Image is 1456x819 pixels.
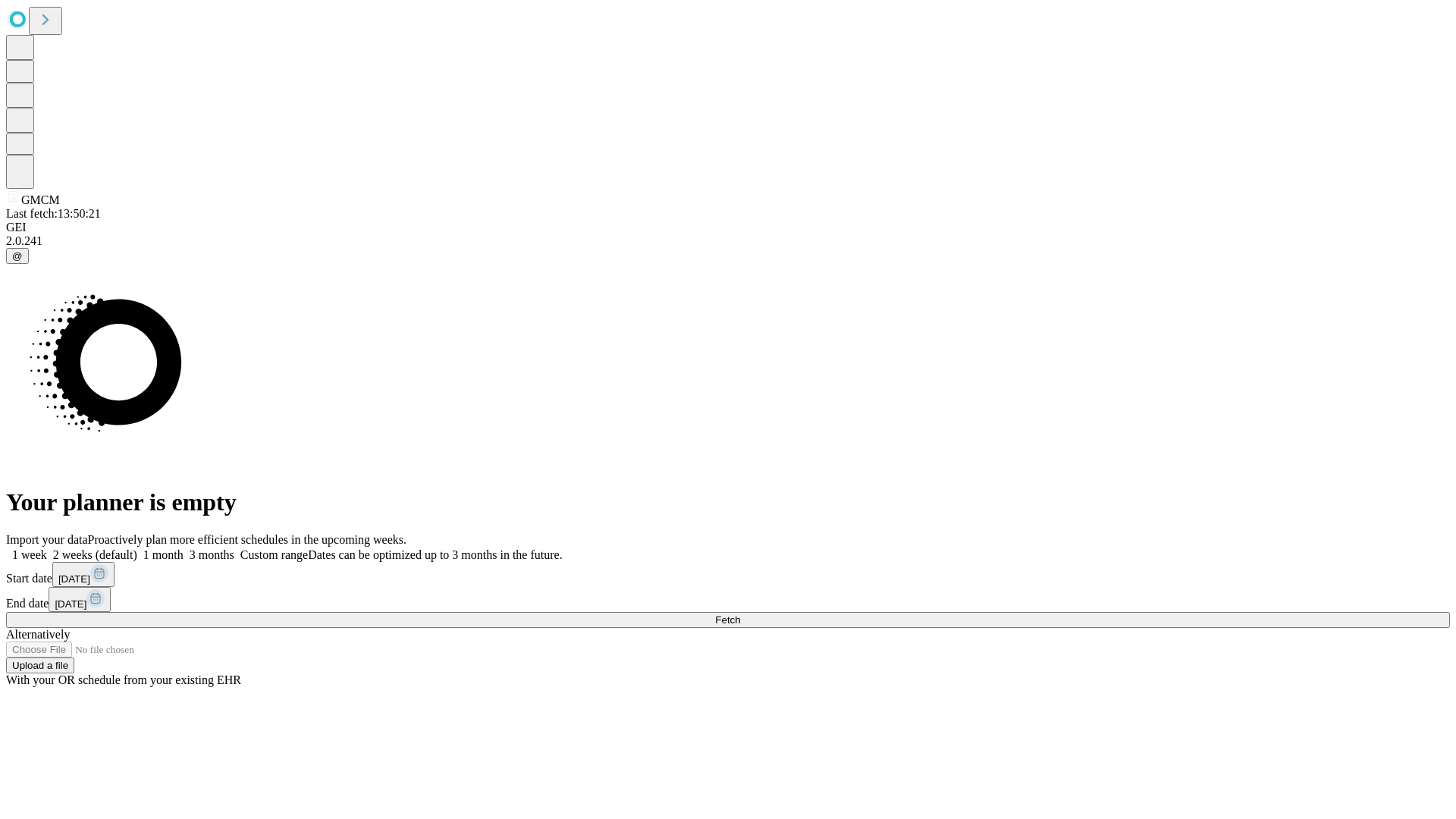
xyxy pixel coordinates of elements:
[6,628,70,641] span: Alternatively
[88,533,406,546] span: Proactively plan more efficient schedules in the upcoming weeks.
[6,234,1450,248] div: 2.0.241
[6,657,74,673] button: Upload a file
[12,548,47,561] span: 1 week
[6,488,1450,516] h1: Your planner is empty
[49,587,111,612] button: [DATE]
[6,533,88,546] span: Import your data
[52,562,115,587] button: [DATE]
[53,548,137,561] span: 2 weeks (default)
[308,548,562,561] span: Dates can be optimized up to 3 months in the future.
[55,598,86,610] span: [DATE]
[6,587,1450,612] div: End date
[143,548,184,561] span: 1 month
[715,614,740,626] span: Fetch
[12,250,23,262] span: @
[6,612,1450,628] button: Fetch
[6,562,1450,587] div: Start date
[190,548,234,561] span: 3 months
[6,207,101,220] span: Last fetch: 13:50:21
[6,221,1450,234] div: GEI
[21,193,60,206] span: GMCM
[240,548,308,561] span: Custom range
[6,673,241,686] span: With your OR schedule from your existing EHR
[58,573,90,585] span: [DATE]
[6,248,29,264] button: @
